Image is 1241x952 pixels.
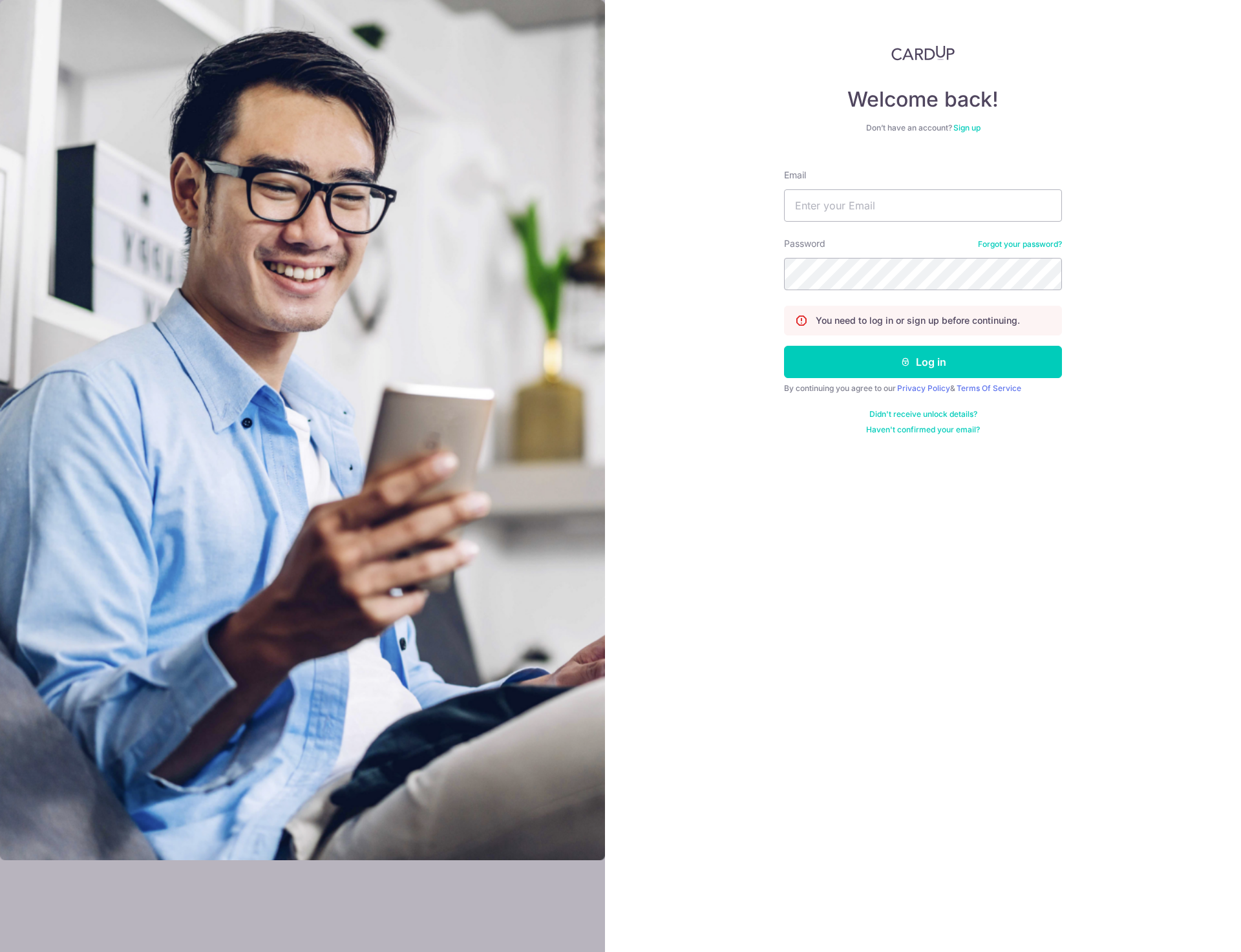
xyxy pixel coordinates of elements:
a: Didn't receive unlock details? [869,409,977,419]
img: CardUp Logo [891,45,955,61]
div: Don’t have an account? [784,123,1062,133]
div: By continuing you agree to our & [784,383,1062,394]
label: Password [784,237,825,250]
a: Forgot your password? [978,239,1062,249]
h4: Welcome back! [784,87,1062,112]
a: Sign up [953,123,981,132]
a: Privacy Policy [897,383,950,393]
button: Log in [784,346,1062,378]
label: Email [784,169,806,182]
a: Terms Of Service [957,383,1021,393]
input: Enter your Email [784,189,1062,222]
p: You need to log in or sign up before continuing. [816,314,1020,327]
a: Haven't confirmed your email? [866,425,980,435]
